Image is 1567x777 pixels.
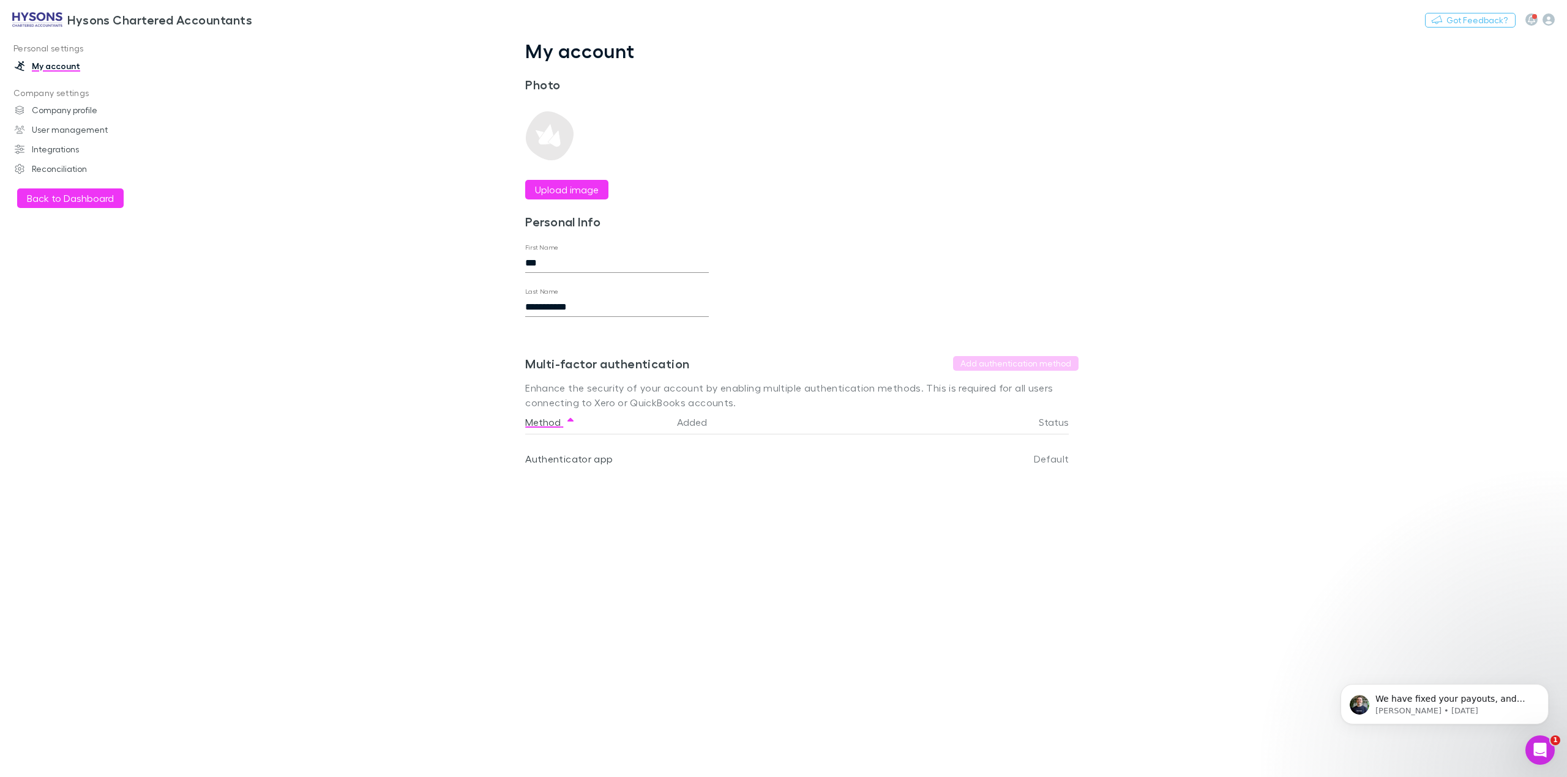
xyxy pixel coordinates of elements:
span: We have fixed your payouts, and they are now reconciled. Thank you for your patience. I will clos... [53,35,206,106]
h3: Multi-factor authentication [525,356,689,371]
button: Method [525,410,575,434]
button: Upload image [525,180,608,199]
iframe: Intercom notifications message [1322,658,1567,744]
h1: My account [525,39,1079,62]
button: Added [677,410,722,434]
a: Company profile [2,100,174,120]
label: Last Name [525,287,559,296]
a: Hysons Chartered Accountants [5,5,260,34]
span: 1 [1550,735,1560,745]
button: Back to Dashboard [17,188,124,208]
button: Add authentication method [953,356,1079,371]
h3: Photo [525,77,709,92]
div: Default [959,434,1069,483]
a: My account [2,56,174,76]
a: Integrations [2,139,174,159]
h3: Personal Info [525,214,709,229]
p: Message from Alex, sent 2w ago [53,47,211,58]
div: Authenticator app [525,434,667,483]
p: Company settings [2,86,174,101]
img: Hysons Chartered Accountants's Logo [12,12,62,27]
h3: Hysons Chartered Accountants [67,12,252,27]
iframe: Intercom live chat [1525,735,1555,765]
label: First Name [525,243,559,252]
a: User management [2,120,174,139]
a: Reconciliation [2,159,174,179]
button: Status [1039,410,1083,434]
p: Personal settings [2,41,174,56]
p: Enhance the security of your account by enabling multiple authentication methods. This is require... [525,381,1079,410]
button: Got Feedback? [1425,13,1516,28]
img: Preview [525,111,574,160]
label: Upload image [535,182,599,197]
